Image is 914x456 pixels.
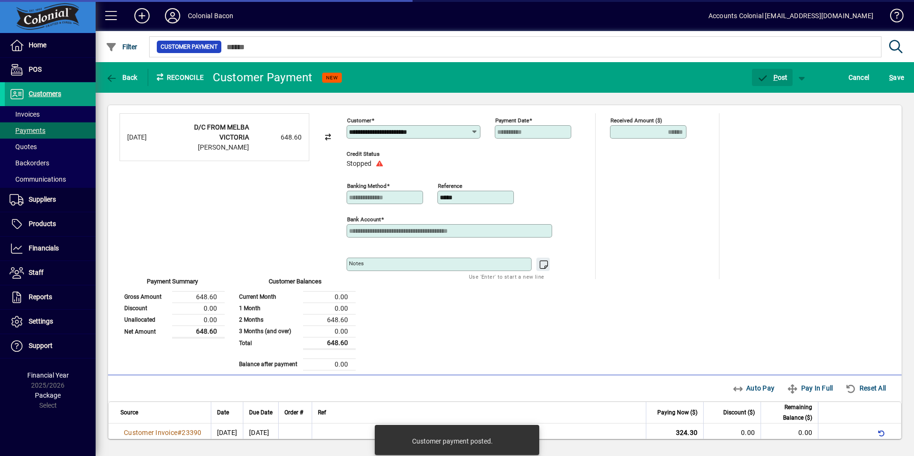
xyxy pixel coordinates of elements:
[10,143,37,151] span: Quotes
[5,122,96,139] a: Payments
[29,41,46,49] span: Home
[124,429,177,436] span: Customer Invoice
[27,371,69,379] span: Financial Year
[5,237,96,261] a: Financials
[103,38,140,55] button: Filter
[469,271,544,282] mat-hint: Use 'Enter' to start a new line
[243,423,278,443] td: [DATE]
[741,429,755,436] span: 0.00
[798,429,812,436] span: 0.00
[883,2,902,33] a: Knowledge Base
[29,65,42,73] span: POS
[234,337,303,349] td: Total
[234,277,356,291] div: Customer Balances
[676,429,698,436] span: 324.30
[127,7,157,24] button: Add
[5,310,96,334] a: Settings
[887,69,906,86] button: Save
[5,33,96,57] a: Home
[177,429,182,436] span: #
[29,90,61,98] span: Customers
[35,391,61,399] span: Package
[347,151,490,157] span: Credit status
[29,220,56,228] span: Products
[10,175,66,183] span: Communications
[234,291,303,303] td: Current Month
[234,326,303,337] td: 3 Months (and over)
[787,380,833,396] span: Pay In Full
[5,106,96,122] a: Invoices
[5,58,96,82] a: POS
[10,127,45,134] span: Payments
[172,291,225,303] td: 648.60
[284,407,303,418] span: Order #
[303,326,356,337] td: 0.00
[29,244,59,252] span: Financials
[773,74,778,81] span: P
[752,69,793,86] button: Post
[757,74,788,81] span: ost
[303,358,356,370] td: 0.00
[29,317,53,325] span: Settings
[194,123,249,141] strong: D/C FROM MELBA VICTORIA
[217,407,229,418] span: Date
[29,293,52,301] span: Reports
[841,380,890,397] button: Reset All
[347,160,371,168] span: Stopped
[438,183,462,189] mat-label: Reference
[5,155,96,171] a: Backorders
[234,303,303,314] td: 1 Month
[347,117,371,124] mat-label: Customer
[303,291,356,303] td: 0.00
[106,43,138,51] span: Filter
[349,260,364,267] mat-label: Notes
[5,334,96,358] a: Support
[213,70,313,85] div: Customer Payment
[127,132,165,142] div: [DATE]
[783,380,837,397] button: Pay In Full
[234,358,303,370] td: Balance after payment
[198,143,249,151] span: [PERSON_NAME]
[657,407,697,418] span: Paying Now ($)
[5,171,96,187] a: Communications
[120,407,138,418] span: Source
[723,407,755,418] span: Discount ($)
[172,314,225,326] td: 0.00
[172,303,225,314] td: 0.00
[10,159,49,167] span: Backorders
[5,139,96,155] a: Quotes
[172,326,225,337] td: 648.60
[161,42,218,52] span: Customer Payment
[412,436,493,446] div: Customer payment posted.
[120,303,172,314] td: Discount
[610,117,662,124] mat-label: Received Amount ($)
[889,70,904,85] span: ave
[120,314,172,326] td: Unallocated
[120,279,225,338] app-page-summary-card: Payment Summary
[157,7,188,24] button: Profile
[5,261,96,285] a: Staff
[103,69,140,86] button: Back
[767,402,812,423] span: Remaining Balance ($)
[249,407,272,418] span: Due Date
[5,212,96,236] a: Products
[326,75,338,81] span: NEW
[120,427,205,438] a: Customer Invoice#23390
[303,337,356,349] td: 648.60
[148,70,206,85] div: Reconcile
[318,407,326,418] span: Ref
[708,8,873,23] div: Accounts Colonial [EMAIL_ADDRESS][DOMAIN_NAME]
[845,380,886,396] span: Reset All
[120,291,172,303] td: Gross Amount
[96,69,148,86] app-page-header-button: Back
[217,429,238,436] span: [DATE]
[188,8,233,23] div: Colonial Bacon
[254,132,302,142] div: 648.60
[120,326,172,337] td: Net Amount
[10,110,40,118] span: Invoices
[106,74,138,81] span: Back
[846,69,872,86] button: Cancel
[29,342,53,349] span: Support
[120,277,225,291] div: Payment Summary
[849,70,870,85] span: Cancel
